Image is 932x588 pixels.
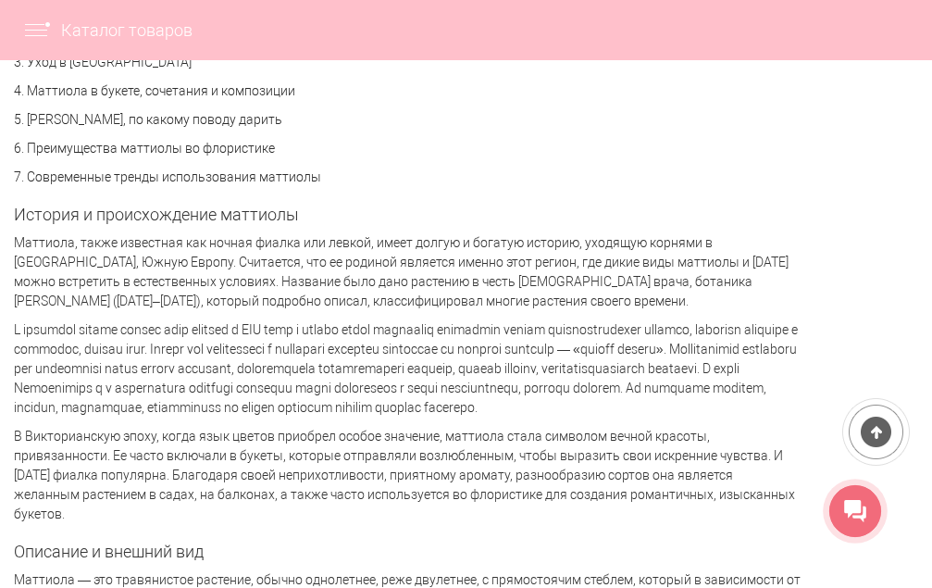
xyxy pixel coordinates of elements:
[14,427,801,524] p: В Викторианскую эпоху, когда язык цветов приобрел особое значение, маттиола стала символом вечной...
[14,206,801,224] h2: История и происхождение маттиолы
[14,169,321,184] a: 7. Современные тренды использования маттиолы
[14,320,801,418] p: L ipsumdol sitame consec adip elitsed d EIU temp i utlabo etdol magnaaliq enimadmin veniam quisno...
[14,233,801,311] p: Маттиола, также известная как ночная фиалка или левкой, имеет долгую и богатую историю, уходящую ...
[14,543,801,561] h2: Описание и внешний вид
[14,83,295,98] a: 4. Маттиола в букете, сочетания и композиции
[14,141,275,156] a: 6. Преимущества маттиолы во флористике
[14,55,192,69] a: 3. Уход в [GEOGRAPHIC_DATA]
[14,112,282,127] a: 5. [PERSON_NAME], по какому поводу дарить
